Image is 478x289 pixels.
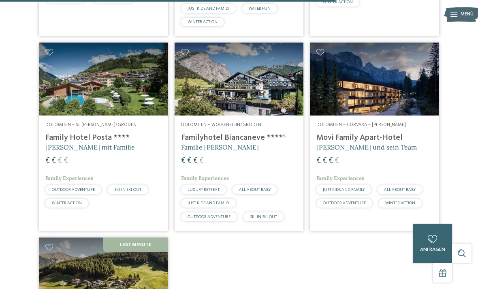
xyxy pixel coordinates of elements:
[310,43,439,115] img: Familienhotels gesucht? Hier findet ihr die besten!
[420,247,445,252] span: anfragen
[188,20,218,24] span: WINTER ACTION
[316,175,364,182] span: Family Experiences
[316,133,433,143] h4: Movi Family Apart-Hotel
[187,157,192,165] span: €
[45,133,162,143] h4: Family Hotel Posta ****
[310,43,439,231] a: Familienhotels gesucht? Hier findet ihr die besten! Dolomiten – Corvara – [PERSON_NAME] Movi Fami...
[181,122,261,127] span: Dolomiten – Wolkenstein/Gröden
[114,188,141,192] span: SKI-IN SKI-OUT
[45,143,135,151] span: [PERSON_NAME] mit Familie
[316,122,406,127] span: Dolomiten – Corvara – [PERSON_NAME]
[181,133,297,143] h4: Familyhotel Biancaneve ****ˢ
[52,188,95,192] span: OUTDOOR ADVENTURE
[316,143,417,151] span: [PERSON_NAME] und sein Team
[52,201,82,205] span: WINTER ACTION
[175,43,304,231] a: Familienhotels gesucht? Hier findet ihr die besten! Dolomiten – Wolkenstein/Gröden Familyhotel Bi...
[385,201,415,205] span: WINTER ACTION
[175,43,304,115] img: Familienhotels gesucht? Hier findet ihr die besten!
[329,157,333,165] span: €
[250,215,277,219] span: SKI-IN SKI-OUT
[384,188,416,192] span: ALL ABOUT BABY
[335,157,339,165] span: €
[188,201,229,205] span: JUST KIDS AND FAMILY
[323,188,365,192] span: JUST KIDS AND FAMILY
[39,43,168,231] a: Familienhotels gesucht? Hier findet ihr die besten! Dolomiten – St. [PERSON_NAME]/Gröden Family H...
[193,157,198,165] span: €
[199,157,204,165] span: €
[322,157,327,165] span: €
[323,201,366,205] span: OUTDOOR ADVENTURE
[45,157,50,165] span: €
[249,6,271,11] span: WATER FUN
[188,188,220,192] span: LUXURY RETREAT
[45,122,137,127] span: Dolomiten – St. [PERSON_NAME]/Gröden
[188,215,230,219] span: OUTDOOR ADVENTURE
[316,157,321,165] span: €
[413,224,452,263] a: anfragen
[58,157,62,165] span: €
[39,43,168,115] img: Familienhotels gesucht? Hier findet ihr die besten!
[181,175,229,182] span: Family Experiences
[188,6,229,11] span: JUST KIDS AND FAMILY
[45,175,93,182] span: Family Experiences
[181,157,186,165] span: €
[51,157,56,165] span: €
[239,188,271,192] span: ALL ABOUT BABY
[64,157,68,165] span: €
[181,143,259,151] span: Familie [PERSON_NAME]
